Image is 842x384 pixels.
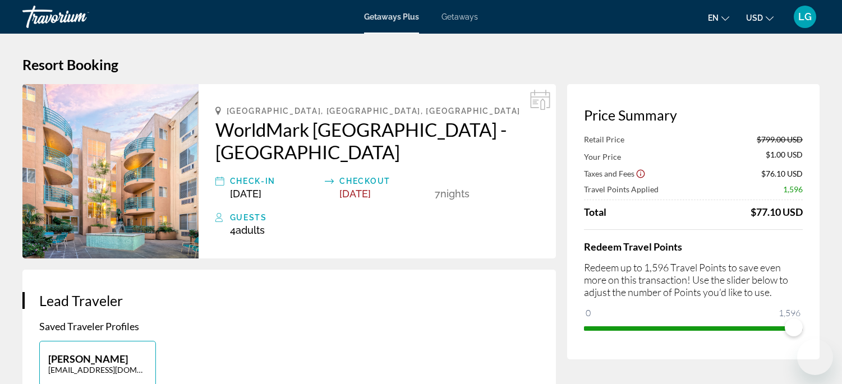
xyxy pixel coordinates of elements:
span: Total [584,206,606,218]
div: Check-In [230,174,320,188]
span: Your Price [584,152,621,161]
button: Change language [708,10,729,26]
button: Change currency [746,10,774,26]
span: en [708,13,719,22]
span: $799.00 USD [757,135,803,144]
button: User Menu [790,5,820,29]
span: $1.00 USD [766,150,803,162]
p: Saved Traveler Profiles [39,320,539,332]
span: USD [746,13,763,22]
span: [DATE] [230,188,261,200]
span: [GEOGRAPHIC_DATA], [GEOGRAPHIC_DATA], [GEOGRAPHIC_DATA] [227,107,521,115]
span: Retail Price [584,135,624,144]
span: $76.10 USD [761,169,803,178]
span: Taxes and Fees [584,169,634,178]
span: 0 [584,306,592,320]
h1: Resort Booking [22,56,820,73]
h4: Redeem Travel Points [584,240,803,253]
div: Checkout [339,174,429,188]
a: Getaways [441,12,478,21]
span: ngx-slider [785,318,803,336]
span: Travel Points Applied [584,184,659,194]
span: 1,596 [783,184,803,194]
ngx-slider: ngx-slider [584,326,803,329]
span: Nights [440,188,470,200]
a: Travorium [22,2,135,31]
h3: Price Summary [584,107,803,123]
p: Redeem up to 1,596 Travel Points to save even more on this transaction! Use the slider below to a... [584,261,803,298]
span: [DATE] [339,188,371,200]
p: [EMAIL_ADDRESS][DOMAIN_NAME] [48,365,147,374]
img: WorldMark San Diego - Mission Valley [22,84,199,258]
button: Show Taxes and Fees breakdown [584,168,646,179]
span: Adults [236,224,265,236]
a: WorldMark [GEOGRAPHIC_DATA] - [GEOGRAPHIC_DATA] [215,118,539,163]
span: 7 [435,188,440,200]
p: [PERSON_NAME] [48,353,147,365]
div: Guests [230,211,539,224]
button: Show Taxes and Fees disclaimer [636,168,646,178]
iframe: Button to launch messaging window [797,339,833,375]
a: Getaways Plus [364,12,419,21]
div: $77.10 USD [751,206,803,218]
h3: Lead Traveler [39,292,539,309]
span: 4 [230,224,265,236]
span: 1,596 [777,306,802,320]
span: LG [798,11,812,22]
